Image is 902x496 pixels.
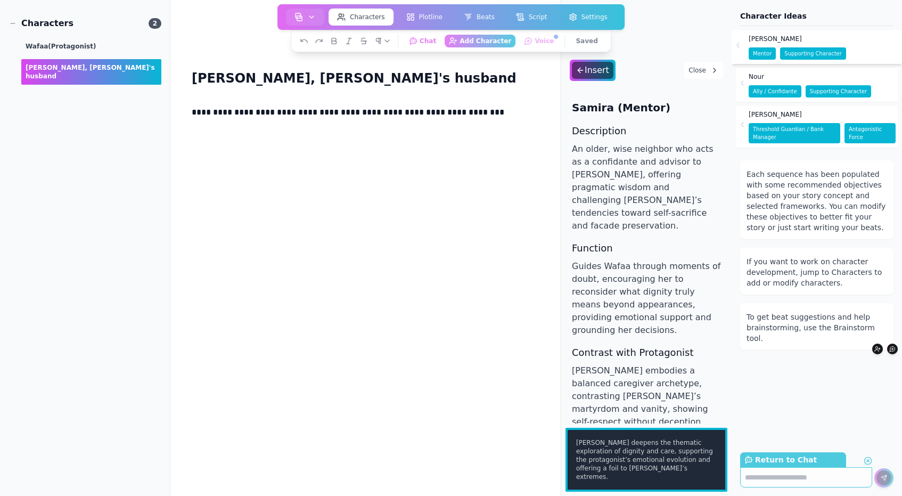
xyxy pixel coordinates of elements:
[520,35,558,47] button: Voice
[21,38,161,55] div: Wafaa
[747,256,887,288] div: If you want to work on character development, jump to Characters to add or modify characters.
[844,123,896,143] span: antagonistic force
[740,452,846,467] div: Return to Chat
[398,9,451,26] button: Plotline
[329,9,393,26] button: Characters
[572,345,721,360] h4: Contrast with Protagonist
[872,344,883,354] button: Add Character
[749,72,764,81] span: Nour
[572,241,721,256] h4: Function
[48,43,96,50] span: (protagonist)
[326,6,396,28] a: Characters
[572,124,721,139] h4: Description
[187,68,521,88] h1: [PERSON_NAME], [PERSON_NAME]'s husband
[749,110,802,119] span: [PERSON_NAME]
[740,452,846,467] label: Using Character Tool
[21,59,161,85] div: [PERSON_NAME], [PERSON_NAME]'s husband
[572,35,602,47] button: Saved
[9,17,73,30] div: Characters
[806,85,872,97] span: supporting character
[572,100,721,115] h3: Samira (Mentor)
[747,312,887,344] div: To get beat suggestions and help brainstorming, use the Brainstorm tool.
[749,85,801,97] span: Ally / Confidante
[558,6,618,28] a: Settings
[455,9,503,26] button: Beats
[405,35,440,47] button: Chat
[294,13,303,21] img: storyboard
[749,35,802,43] span: [PERSON_NAME]
[740,11,893,21] p: Character Ideas
[780,47,846,60] span: supporting character
[572,62,613,79] div: Insert
[684,62,723,79] button: Close
[570,60,616,81] button: Insert
[576,438,717,481] span: [PERSON_NAME] deepens the thematic exploration of dignity and care, supporting the protagonist’s ...
[507,9,556,26] button: Script
[749,47,776,60] span: Mentor
[149,18,161,29] span: 2
[505,6,558,28] a: Script
[749,123,840,143] span: Threshold Guardian / Bank Manager
[396,6,453,28] a: Plotline
[560,9,616,26] button: Settings
[561,90,732,424] div: An older, wise neighbor who acts as a confidante and advisor to [PERSON_NAME], offering pragmatic...
[747,169,887,233] div: Each sequence has been populated with some recommended objectives based on your story concept and...
[445,35,515,47] button: Add Character
[453,6,505,28] a: Beats
[887,344,898,354] button: Voice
